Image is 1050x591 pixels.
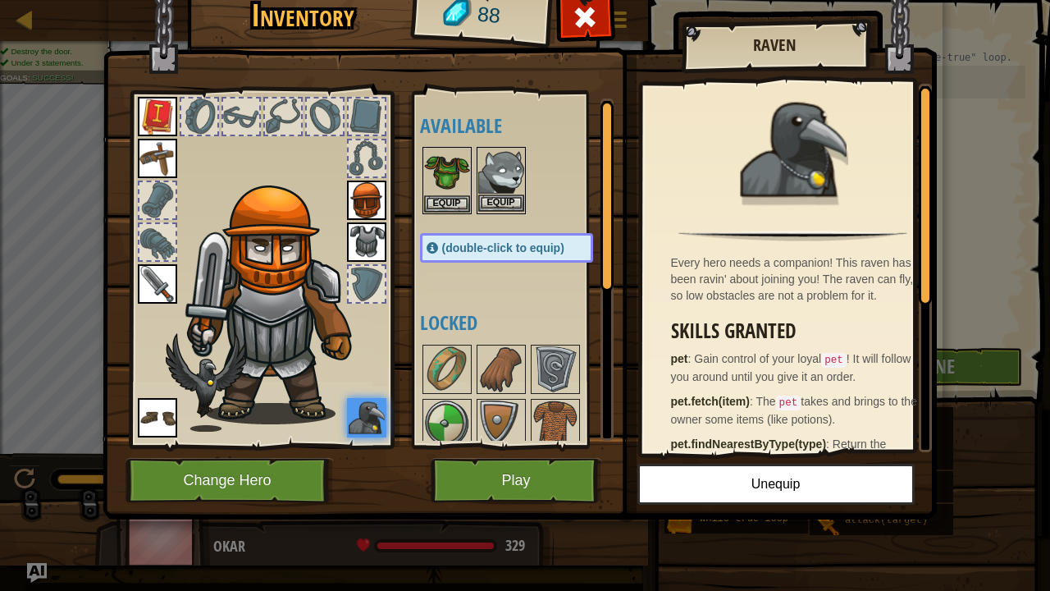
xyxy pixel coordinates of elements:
img: portrait.png [138,398,177,438]
button: Equip [478,195,524,212]
h3: Skills Granted [671,320,924,342]
span: : [826,438,833,451]
strong: pet.findNearestByType(type) [671,438,827,451]
h4: Locked [420,312,626,333]
strong: pet [671,352,688,365]
strong: pet.fetch(item) [671,395,750,408]
span: : [750,395,756,408]
img: portrait.png [347,398,386,438]
button: Change Hero [126,458,334,503]
img: portrait.png [424,346,470,392]
div: Every hero needs a companion! This raven has been ravin' about joining you! The raven can fly, so... [671,254,924,304]
img: portrait.png [138,97,177,136]
img: portrait.png [424,401,470,447]
span: Gain control of your loyal ! It will follow you around until you give it an order. [671,352,911,383]
img: portrait.png [478,149,524,195]
img: portrait.png [740,96,847,203]
span: The takes and brings to the owner some items (like potions). [671,395,917,426]
code: pet [821,353,847,368]
h2: Raven [698,36,852,54]
img: portrait.png [424,149,470,195]
img: portrait.png [138,139,177,178]
img: male.png [179,186,380,424]
img: portrait.png [347,181,386,220]
span: : [688,352,695,365]
img: hr.png [678,231,906,241]
img: portrait.png [532,401,578,447]
img: raven-paper-doll.png [166,333,246,432]
img: portrait.png [347,222,386,262]
img: portrait.png [138,264,177,304]
button: Equip [424,195,470,213]
button: Unequip [637,464,915,505]
h4: Available [420,115,626,136]
code: pet [776,396,801,410]
span: (double-click to equip) [442,241,564,254]
img: portrait.png [478,401,524,447]
img: portrait.png [478,346,524,392]
button: Play [431,458,602,503]
img: portrait.png [532,346,578,392]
